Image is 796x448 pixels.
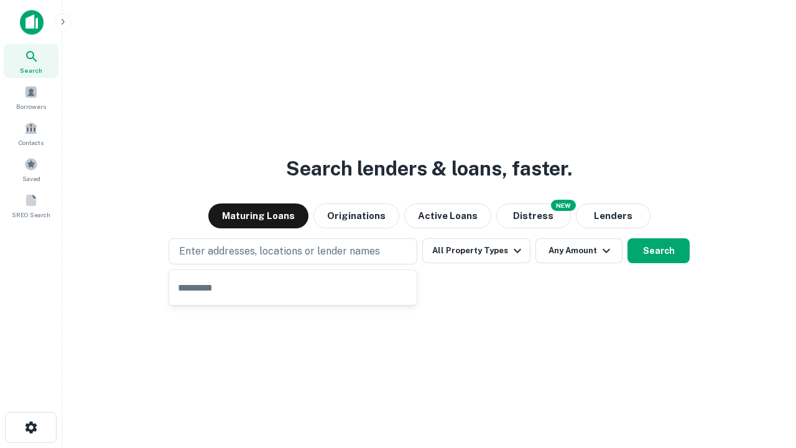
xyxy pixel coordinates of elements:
button: Search distressed loans with lien and other non-mortgage details. [496,203,571,228]
span: Borrowers [16,101,46,111]
button: Enter addresses, locations or lender names [169,238,417,264]
a: Saved [4,152,58,186]
span: SREO Search [12,210,50,220]
button: Lenders [576,203,650,228]
button: Originations [313,203,399,228]
img: capitalize-icon.png [20,10,44,35]
iframe: Chat Widget [734,348,796,408]
button: Active Loans [404,203,491,228]
h3: Search lenders & loans, faster. [286,154,572,184]
a: SREO Search [4,189,58,222]
button: Search [627,238,690,263]
button: Any Amount [535,238,622,263]
div: NEW [551,200,576,211]
button: Maturing Loans [208,203,308,228]
button: All Property Types [422,238,530,263]
span: Search [20,65,42,75]
a: Borrowers [4,80,58,114]
a: Contacts [4,116,58,150]
span: Contacts [19,138,44,147]
p: Enter addresses, locations or lender names [179,244,380,259]
span: Saved [22,174,40,184]
a: Search [4,44,58,78]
